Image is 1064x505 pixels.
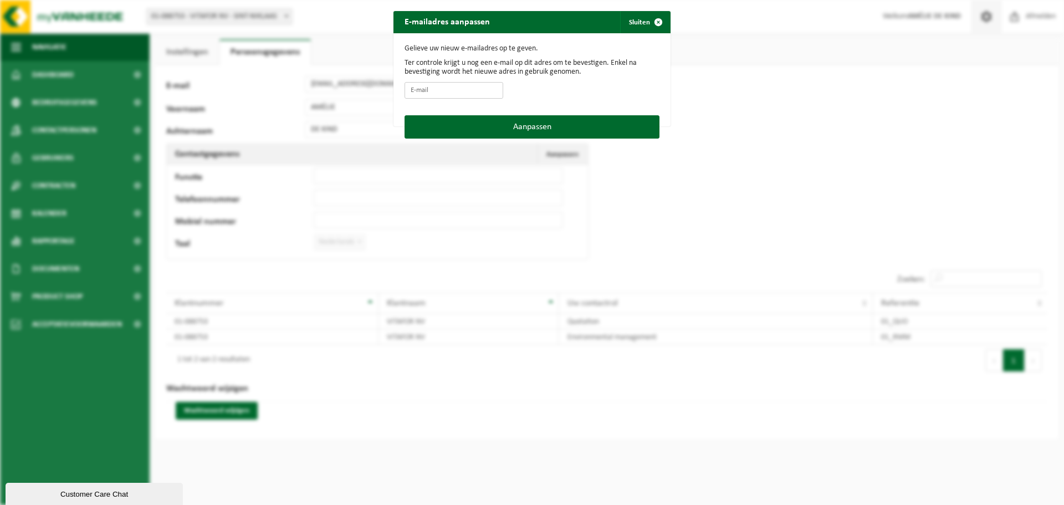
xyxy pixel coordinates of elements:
input: E-mail [405,82,503,99]
button: Aanpassen [405,115,659,139]
iframe: chat widget [6,481,185,505]
p: Gelieve uw nieuw e-mailadres op te geven. [405,44,659,53]
h2: E-mailadres aanpassen [393,11,501,32]
p: Ter controle krijgt u nog een e-mail op dit adres om te bevestigen. Enkel na bevestiging wordt he... [405,59,659,76]
button: Sluiten [620,11,669,33]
